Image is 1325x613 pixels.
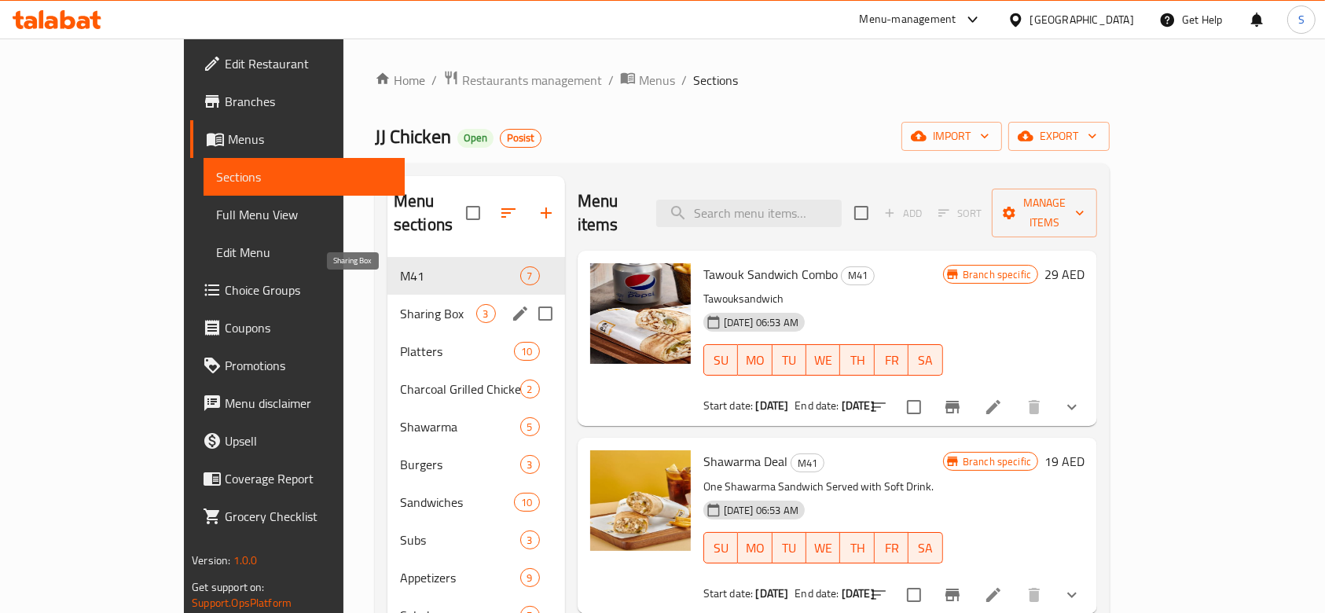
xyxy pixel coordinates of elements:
span: Sort sections [490,194,527,232]
span: Select section first [928,201,992,226]
span: Open [457,131,494,145]
span: Get support on: [192,577,264,597]
a: Menus [620,70,675,90]
div: items [514,493,539,512]
img: Shawarma Deal [590,450,691,551]
h2: Menu items [578,189,637,237]
span: WE [813,537,834,560]
span: MO [744,349,765,372]
b: [DATE] [756,583,789,604]
a: Edit menu item [984,398,1003,417]
span: Choice Groups [225,281,393,299]
span: 10 [515,344,538,359]
a: Coverage Report [190,460,406,497]
a: Restaurants management [443,70,602,90]
span: Full Menu View [216,205,393,224]
span: 10 [515,495,538,510]
a: Full Menu View [204,196,406,233]
button: WE [806,532,840,563]
span: TU [779,349,800,372]
span: M41 [791,454,824,472]
button: export [1008,122,1110,151]
div: items [520,530,540,549]
span: FR [881,349,902,372]
span: M41 [400,266,520,285]
span: Menus [639,71,675,90]
span: [DATE] 06:53 AM [718,315,805,330]
a: Promotions [190,347,406,384]
span: Start date: [703,583,754,604]
span: 5 [521,420,539,435]
span: SA [915,537,936,560]
span: Version: [192,550,230,571]
span: Subs [400,530,520,549]
button: sort-choices [860,388,897,426]
button: WE [806,344,840,376]
a: Upsell [190,422,406,460]
li: / [608,71,614,90]
button: FR [875,344,908,376]
div: Charcoal Grilled Chicken2 [387,370,565,408]
div: M41 [791,453,824,472]
div: [GEOGRAPHIC_DATA] [1030,11,1134,28]
button: SA [908,344,942,376]
h2: Menu sections [394,189,466,237]
div: items [514,342,539,361]
span: 2 [521,382,539,397]
span: Edit Menu [216,243,393,262]
span: Burgers [400,455,520,474]
a: Menu disclaimer [190,384,406,422]
span: Shawarma Deal [703,450,787,473]
button: TH [840,532,874,563]
a: Choice Groups [190,271,406,309]
span: 3 [521,457,539,472]
span: Shawarma [400,417,520,436]
div: Sharing Box3edit [387,295,565,332]
button: TU [773,532,806,563]
span: Select all sections [457,196,490,229]
span: Menu disclaimer [225,394,393,413]
button: TU [773,344,806,376]
span: Sharing Box [400,304,476,323]
span: Restaurants management [462,71,602,90]
div: M417 [387,257,565,295]
span: SA [915,349,936,372]
span: Upsell [225,431,393,450]
span: JJ Chicken [375,119,451,154]
button: MO [738,344,772,376]
b: [DATE] [842,583,875,604]
button: edit [508,302,532,325]
span: 1.0.0 [233,550,257,571]
span: Select to update [897,391,930,424]
a: Edit Restaurant [190,45,406,83]
b: [DATE] [842,395,875,416]
a: Edit menu item [984,585,1003,604]
img: Tawouk Sandwich Combo [590,263,691,364]
span: Add item [878,201,928,226]
div: Burgers3 [387,446,565,483]
div: Shawarma5 [387,408,565,446]
a: Branches [190,83,406,120]
span: Grocery Checklist [225,507,393,526]
span: Branch specific [956,267,1037,282]
span: SU [710,537,732,560]
nav: breadcrumb [375,70,1110,90]
span: Branch specific [956,454,1037,469]
a: Grocery Checklist [190,497,406,535]
span: SU [710,349,732,372]
span: End date: [795,395,839,416]
button: MO [738,532,772,563]
span: Tawouk Sandwich Combo [703,262,838,286]
span: 9 [521,571,539,585]
span: Branches [225,92,393,111]
div: Appetizers9 [387,559,565,596]
span: import [914,127,989,146]
div: items [476,304,496,323]
h6: 29 AED [1044,263,1085,285]
li: / [431,71,437,90]
span: TU [779,537,800,560]
span: M41 [842,266,874,284]
a: Edit Menu [204,233,406,271]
